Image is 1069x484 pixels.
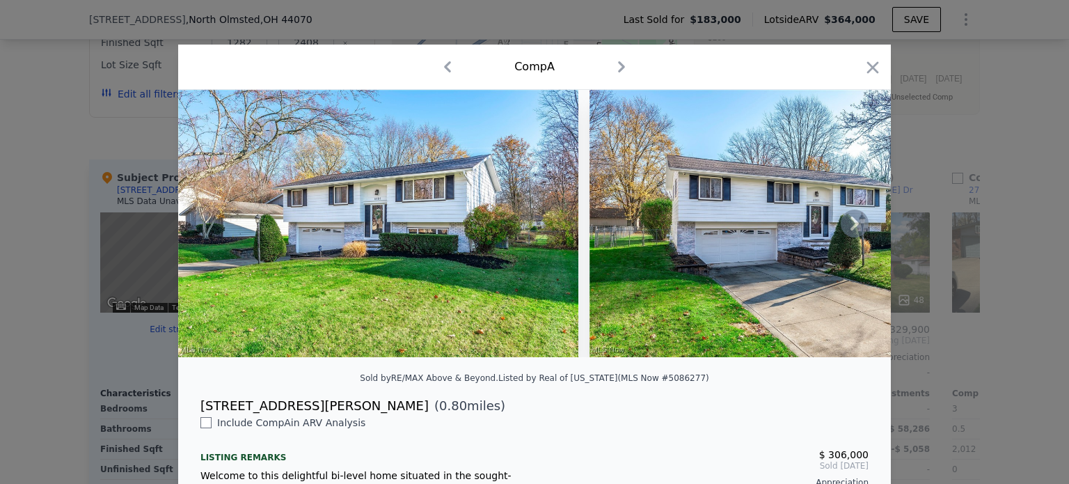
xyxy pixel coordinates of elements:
[514,58,555,75] div: Comp A
[589,90,990,357] img: Property Img
[439,398,467,413] span: 0.80
[429,396,505,416] span: ( miles)
[178,90,578,357] img: Property Img
[200,441,523,463] div: Listing remarks
[498,373,709,383] div: Listed by Real of [US_STATE] (MLS Now #5086277)
[212,417,371,428] span: Include Comp A in ARV Analysis
[200,396,429,416] div: [STREET_ADDRESS][PERSON_NAME]
[819,449,869,460] span: $ 306,000
[546,460,869,471] span: Sold [DATE]
[360,373,498,383] div: Sold by RE/MAX Above & Beyond .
